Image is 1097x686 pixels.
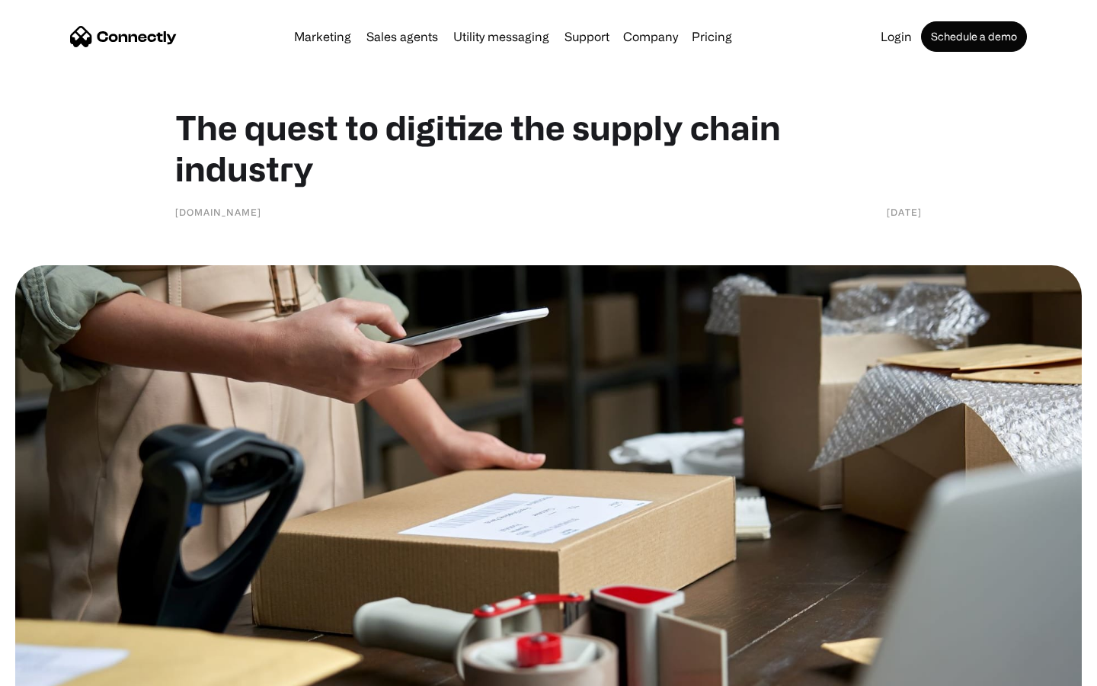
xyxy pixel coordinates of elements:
[447,30,555,43] a: Utility messaging
[558,30,616,43] a: Support
[686,30,738,43] a: Pricing
[15,659,91,681] aside: Language selected: English
[623,26,678,47] div: Company
[175,107,922,189] h1: The quest to digitize the supply chain industry
[921,21,1027,52] a: Schedule a demo
[288,30,357,43] a: Marketing
[175,204,261,220] div: [DOMAIN_NAME]
[887,204,922,220] div: [DATE]
[360,30,444,43] a: Sales agents
[30,659,91,681] ul: Language list
[875,30,918,43] a: Login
